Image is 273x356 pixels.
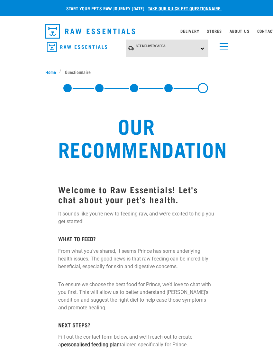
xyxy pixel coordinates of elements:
[47,42,107,52] img: Raw Essentials Logo
[40,21,233,41] nav: dropdown navigation
[136,44,166,48] span: Set Delivery Area
[207,30,222,32] a: Stores
[58,247,215,270] p: From what you’ve shared, it seems Prince has some underlying health issues. The good news is that...
[58,281,215,312] p: To ensure we choose the best food for Prince, we’d love to chat with you first. This will allow u...
[128,46,134,51] img: van-moving.png
[230,30,249,32] a: About Us
[148,7,222,9] a: take our quick pet questionnaire.
[180,30,199,32] a: Delivery
[58,114,215,160] h2: Our Recommendation
[45,68,228,75] nav: breadcrumbs
[58,322,215,328] h5: NEXT STEPS?
[58,187,198,202] strong: Welcome to Raw Essentials! Let's chat about your pet's health.
[61,342,120,348] strong: personalised feeding plan
[45,68,56,75] span: Home
[216,39,228,51] a: menu
[58,210,215,225] p: It sounds like you're new to feeding raw, and we’re excited to help you get started!
[58,237,96,240] strong: WHAT TO FEED?
[58,333,215,349] p: Fill out the contact form below, and we’ll reach out to create a tailored specifically for Prince.
[45,24,135,39] img: Raw Essentials Logo
[45,68,59,75] a: Home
